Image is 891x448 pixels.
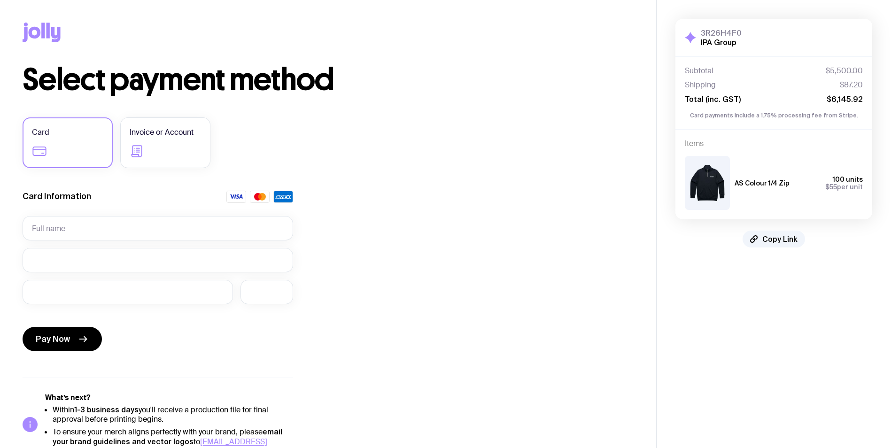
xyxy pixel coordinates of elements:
[825,183,837,191] span: $55
[32,127,49,138] span: Card
[23,65,634,95] h1: Select payment method
[74,405,139,414] strong: 1-3 business days
[833,176,863,183] span: 100 units
[23,191,91,202] label: Card Information
[743,231,805,247] button: Copy Link
[36,333,70,345] span: Pay Now
[685,139,863,148] h4: Items
[32,287,224,296] iframe: Secure expiration date input frame
[32,255,284,264] iframe: Secure card number input frame
[825,183,863,191] span: per unit
[827,94,863,104] span: $6,145.92
[23,216,293,240] input: Full name
[685,80,716,90] span: Shipping
[23,327,102,351] button: Pay Now
[840,80,863,90] span: $87.20
[685,111,863,120] p: Card payments include a 1.75% processing fee from Stripe.
[735,179,790,187] h3: AS Colour 1/4 Zip
[701,38,742,47] h2: IPA Group
[53,427,282,446] strong: email your brand guidelines and vector logos
[45,393,293,402] h5: What’s next?
[701,28,742,38] h3: 3R26H4F0
[130,127,194,138] span: Invoice or Account
[762,234,798,244] span: Copy Link
[685,94,741,104] span: Total (inc. GST)
[250,287,284,296] iframe: Secure CVC input frame
[53,405,293,424] li: Within you'll receive a production file for final approval before printing begins.
[826,66,863,76] span: $5,500.00
[685,66,713,76] span: Subtotal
